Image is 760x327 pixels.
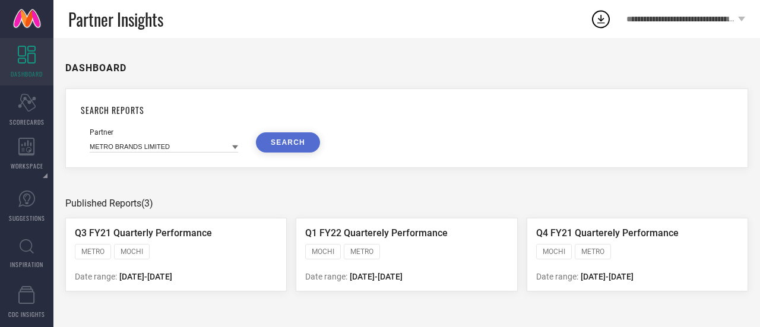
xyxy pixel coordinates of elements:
div: Published Reports (3) [65,198,748,209]
span: Date range: [536,272,578,281]
span: Q3 FY21 Quarterly Performance [75,227,212,239]
h1: SEARCH REPORTS [81,104,733,116]
span: Date range: [305,272,347,281]
span: [DATE] - [DATE] [581,272,634,281]
div: Partner [90,128,238,136]
span: [DATE] - [DATE] [350,272,403,281]
span: MOCHI [312,247,334,256]
span: Date range: [75,272,117,281]
span: SCORECARDS [9,118,45,126]
span: Partner Insights [68,7,163,31]
span: SUGGESTIONS [9,214,45,223]
div: Open download list [590,8,612,30]
span: MOCHI [543,247,565,256]
button: SEARCH [256,132,320,153]
span: Q4 FY21 Quarterely Performance [536,227,679,239]
span: Q1 FY22 Quarterely Performance [305,227,448,239]
span: [DATE] - [DATE] [119,272,172,281]
span: WORKSPACE [11,161,43,170]
span: METRO [81,247,104,256]
span: INSPIRATION [10,260,43,269]
h1: DASHBOARD [65,62,126,74]
span: METRO [350,247,373,256]
span: METRO [581,247,604,256]
span: MOCHI [121,247,143,256]
span: CDC INSIGHTS [8,310,45,319]
span: DASHBOARD [11,69,43,78]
